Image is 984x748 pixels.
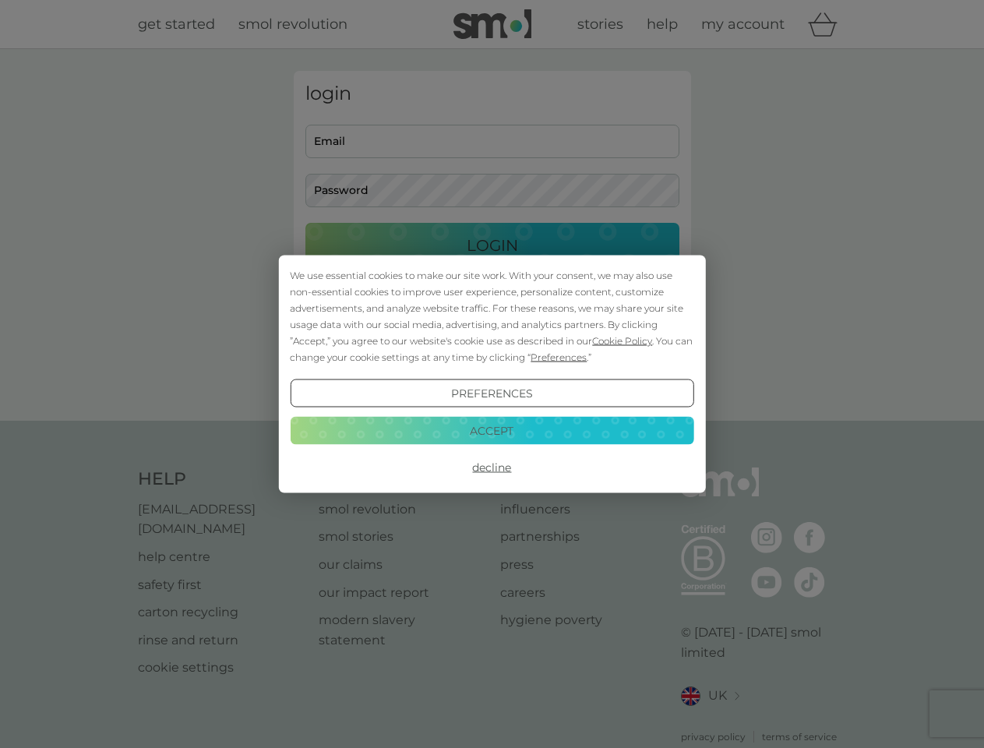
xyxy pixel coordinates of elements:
[531,351,587,363] span: Preferences
[290,453,693,482] button: Decline
[290,379,693,408] button: Preferences
[290,267,693,365] div: We use essential cookies to make our site work. With your consent, we may also use non-essential ...
[592,335,652,347] span: Cookie Policy
[278,256,705,493] div: Cookie Consent Prompt
[290,416,693,444] button: Accept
